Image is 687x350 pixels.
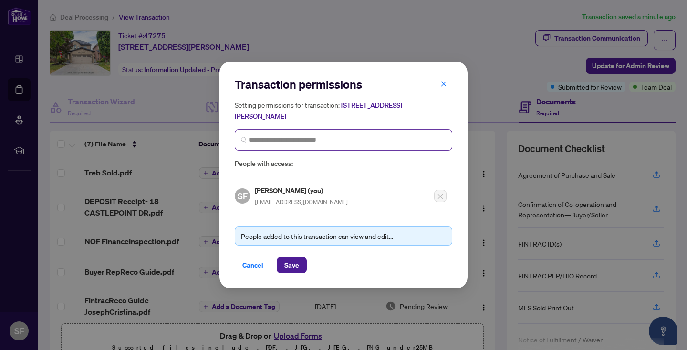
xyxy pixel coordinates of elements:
[255,198,348,206] span: [EMAIL_ADDRESS][DOMAIN_NAME]
[235,100,452,122] h5: Setting permissions for transaction:
[255,185,348,196] h5: [PERSON_NAME] (you)
[235,101,402,121] span: [STREET_ADDRESS][PERSON_NAME]
[235,77,452,92] h2: Transaction permissions
[241,231,446,241] div: People added to this transaction can view and edit...
[277,257,307,273] button: Save
[284,257,299,273] span: Save
[235,257,271,273] button: Cancel
[440,81,447,87] span: close
[238,189,248,203] span: SF
[242,257,263,273] span: Cancel
[235,158,452,169] span: People with access:
[241,137,247,143] img: search_icon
